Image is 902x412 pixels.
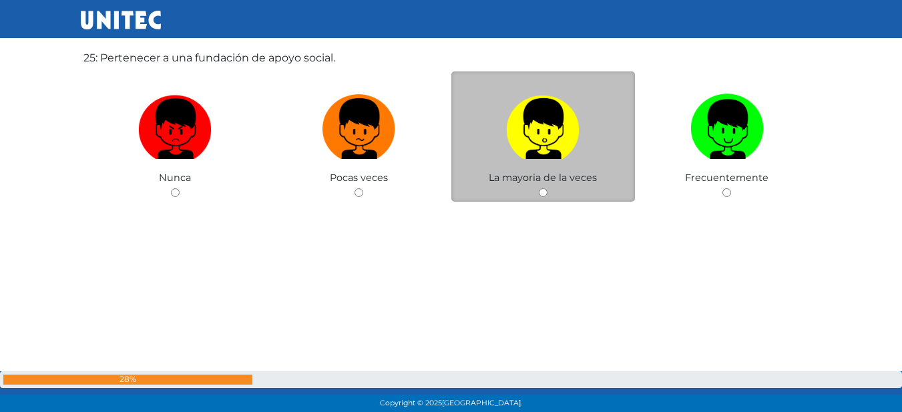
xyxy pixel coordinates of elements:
span: [GEOGRAPHIC_DATA]. [442,399,522,407]
img: Pocas veces [322,89,396,159]
img: La mayoria de la veces [506,89,580,159]
span: Frecuentemente [685,172,768,184]
div: 28% [3,375,252,385]
label: 25: Pertenecer a una fundación de apoyo social. [83,50,335,66]
span: Nunca [159,172,191,184]
img: UNITEC [81,11,161,29]
span: La mayoria de la veces [489,172,597,184]
img: Nunca [138,89,212,159]
img: Frecuentemente [690,89,764,159]
span: Pocas veces [330,172,388,184]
